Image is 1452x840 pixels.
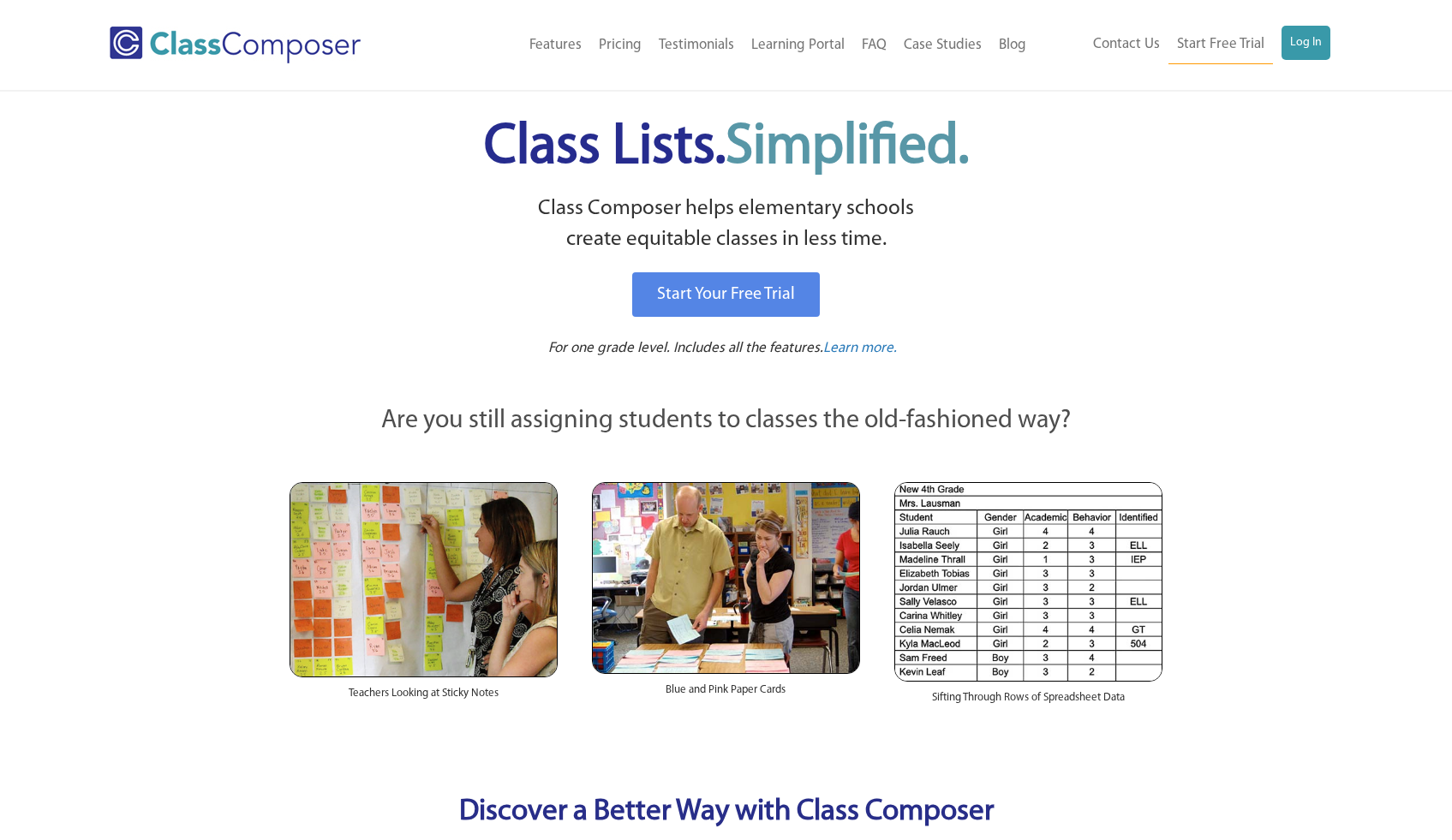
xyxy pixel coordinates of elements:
a: Start Your Free Trial [632,272,820,317]
a: Blog [990,27,1035,64]
span: For one grade level. Includes all the features. [548,341,823,355]
p: Class Composer helps elementary schools create equitable classes in less time. [287,194,1166,256]
span: Simplified. [726,120,969,176]
p: Are you still assigning students to classes the old-fashioned way? [290,402,1163,440]
img: Blue and Pink Paper Cards [592,482,860,673]
span: Class Lists. [484,120,969,176]
p: Discover a Better Way with Class Composer [272,791,1180,835]
span: Learn more. [823,341,897,355]
div: Sifting Through Rows of Spreadsheet Data [894,682,1162,723]
a: Learn more. [823,338,897,360]
nav: Header Menu [1035,26,1330,64]
a: Case Studies [895,27,990,64]
div: Teachers Looking at Sticky Notes [290,677,558,718]
a: Features [521,27,590,64]
a: Log In [1282,26,1330,60]
img: Teachers Looking at Sticky Notes [290,482,558,677]
span: Start Your Free Trial [657,286,795,303]
nav: Header Menu [431,27,1035,64]
a: FAQ [853,27,895,64]
a: Testimonials [650,27,743,64]
img: Spreadsheets [894,482,1162,682]
a: Learning Portal [743,27,853,64]
div: Blue and Pink Paper Cards [592,674,860,715]
a: Start Free Trial [1168,26,1273,64]
a: Pricing [590,27,650,64]
img: Class Composer [110,27,361,63]
a: Contact Us [1085,26,1168,63]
